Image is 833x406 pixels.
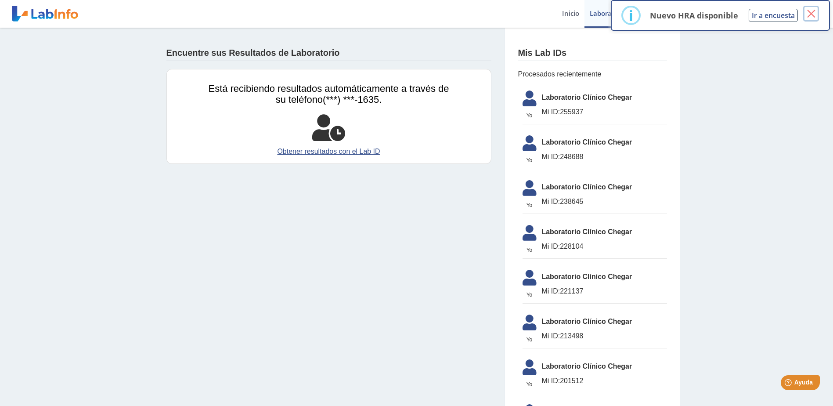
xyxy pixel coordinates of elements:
span: Mi ID: [542,377,560,384]
span: Laboratorio Clínico Chegar [542,361,667,372]
span: Yo [517,291,542,299]
span: 248688 [542,152,667,162]
span: Mi ID: [542,198,560,205]
p: Nuevo HRA disponible [650,10,738,21]
a: Obtener resultados con el Lab ID [209,146,449,157]
div: i [629,7,633,23]
span: Laboratorio Clínico Chegar [542,182,667,192]
span: Yo [517,201,542,209]
iframe: Help widget launcher [755,372,823,396]
span: Mi ID: [542,332,560,340]
h4: Mis Lab IDs [518,48,567,58]
span: Yo [517,246,542,254]
span: Mi ID: [542,108,560,116]
span: 255937 [542,107,667,117]
span: Yo [517,336,542,344]
span: Mi ID: [542,153,560,160]
span: 221137 [542,286,667,297]
span: 228104 [542,241,667,252]
button: Ir a encuesta [749,9,798,22]
span: 213498 [542,331,667,341]
span: Laboratorio Clínico Chegar [542,137,667,148]
span: Yo [517,112,542,120]
span: Laboratorio Clínico Chegar [542,272,667,282]
h4: Encuentre sus Resultados de Laboratorio [166,48,340,58]
button: Close this dialog [803,6,819,22]
span: Yo [517,156,542,164]
span: Mi ID: [542,287,560,295]
span: Laboratorio Clínico Chegar [542,92,667,103]
span: Laboratorio Clínico Chegar [542,316,667,327]
span: Está recibiendo resultados automáticamente a través de su teléfono [209,83,449,105]
span: Yo [517,381,542,388]
span: Procesados recientemente [518,69,667,80]
span: Mi ID: [542,243,560,250]
span: 201512 [542,376,667,386]
span: 238645 [542,196,667,207]
span: Laboratorio Clínico Chegar [542,227,667,237]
